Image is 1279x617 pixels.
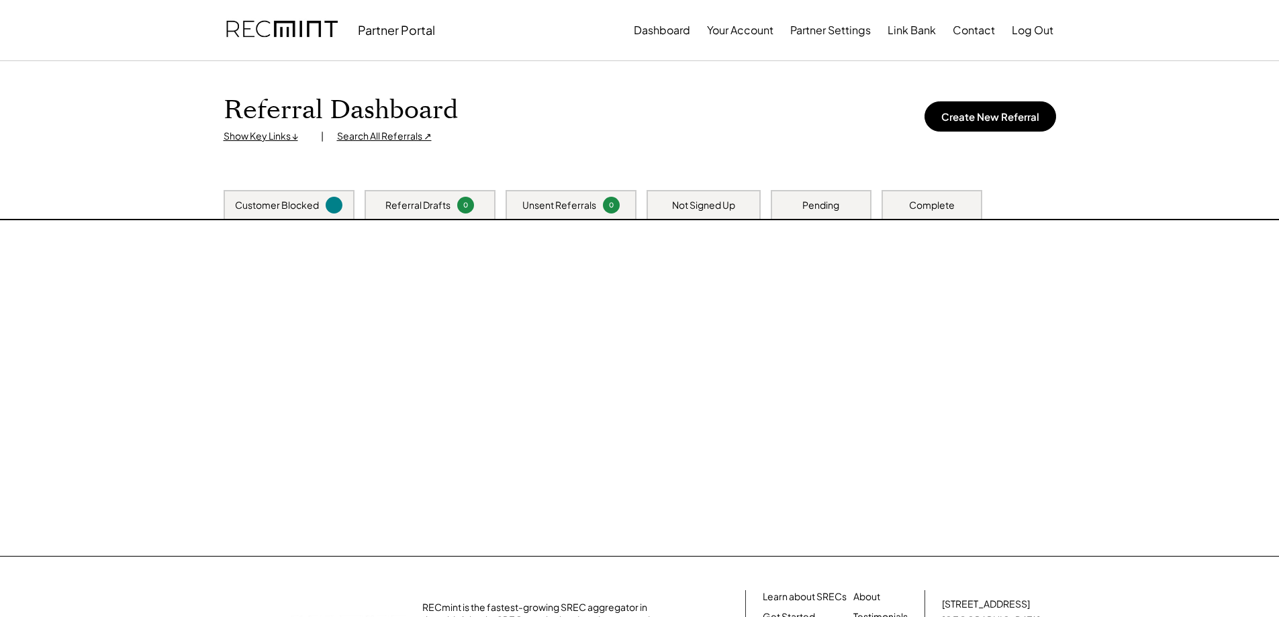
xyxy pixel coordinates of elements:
[953,17,995,44] button: Contact
[790,17,871,44] button: Partner Settings
[1012,17,1053,44] button: Log Out
[909,199,955,212] div: Complete
[707,17,773,44] button: Your Account
[888,17,936,44] button: Link Bank
[235,199,319,212] div: Customer Blocked
[226,7,338,53] img: recmint-logotype%403x.png
[224,95,458,126] h1: Referral Dashboard
[942,598,1030,611] div: [STREET_ADDRESS]
[763,590,847,604] a: Learn about SRECs
[853,590,880,604] a: About
[522,199,596,212] div: Unsent Referrals
[385,199,451,212] div: Referral Drafts
[459,200,472,210] div: 0
[358,22,435,38] div: Partner Portal
[224,130,307,143] div: Show Key Links ↓
[672,199,735,212] div: Not Signed Up
[925,101,1056,132] button: Create New Referral
[337,130,432,143] div: Search All Referrals ↗
[321,130,324,143] div: |
[634,17,690,44] button: Dashboard
[802,199,839,212] div: Pending
[605,200,618,210] div: 0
